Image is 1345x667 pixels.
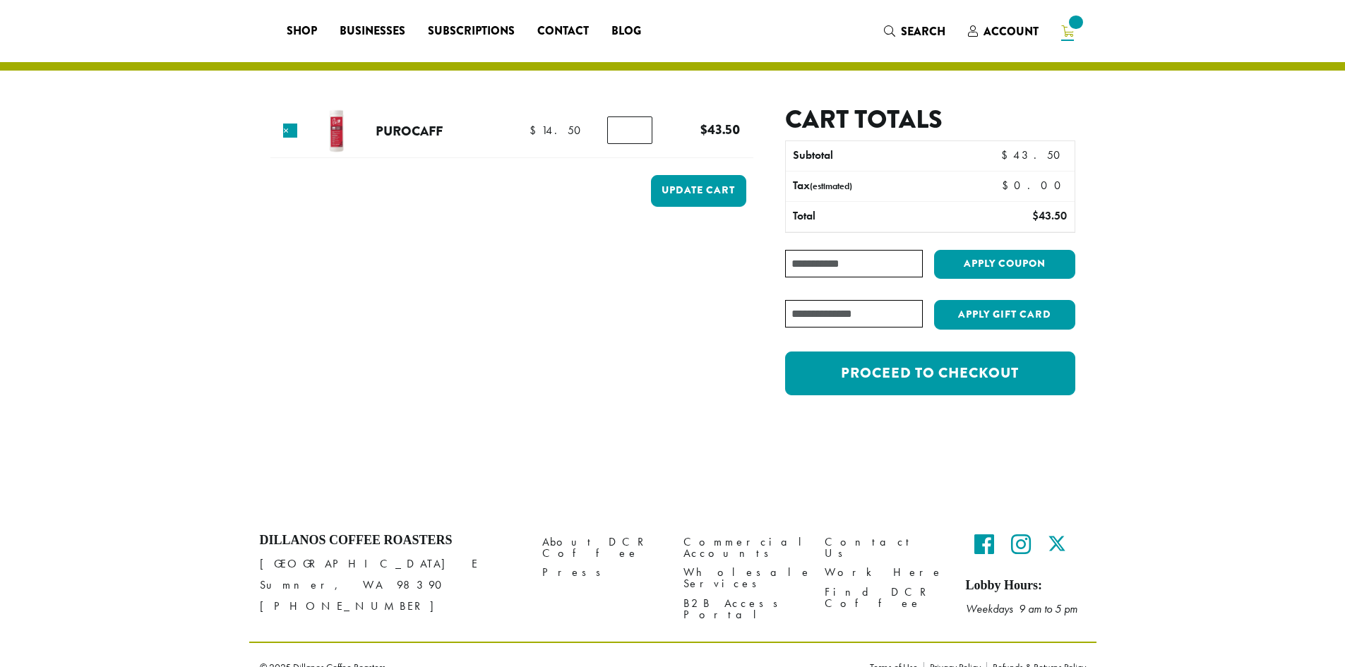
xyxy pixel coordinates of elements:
span: Subscriptions [428,23,515,40]
button: Update cart [651,175,746,207]
em: Weekdays 9 am to 5 pm [966,601,1077,616]
button: Apply Gift Card [934,300,1075,330]
span: Account [984,23,1039,40]
h2: Cart totals [785,104,1075,135]
p: [GEOGRAPHIC_DATA] E Sumner, WA 98390 [PHONE_NUMBER] [260,553,521,617]
th: Subtotal [786,141,959,171]
bdi: 43.50 [700,120,740,139]
small: (estimated) [810,180,852,192]
a: Work Here [825,563,945,582]
span: $ [1032,208,1039,223]
span: $ [1001,148,1013,162]
th: Total [786,202,959,232]
a: Commercial Accounts [683,533,803,563]
a: Wholesale Services [683,563,803,594]
a: PuroCaff [376,121,443,140]
a: Contact Us [825,533,945,563]
a: About DCR Coffee [542,533,662,563]
span: $ [530,123,542,138]
a: Search [873,20,957,43]
input: Product quantity [607,116,652,143]
h5: Lobby Hours: [966,578,1086,594]
bdi: 14.50 [530,123,587,138]
button: Apply coupon [934,250,1075,279]
img: PuroCaff [313,108,359,154]
a: Remove this item [283,124,297,138]
span: Contact [537,23,589,40]
th: Tax [786,172,990,201]
a: B2B Access Portal [683,594,803,624]
h4: Dillanos Coffee Roasters [260,533,521,548]
span: Businesses [340,23,405,40]
a: Shop [275,20,328,42]
bdi: 0.00 [1002,178,1068,193]
span: Blog [611,23,641,40]
bdi: 43.50 [1032,208,1067,223]
span: Search [901,23,945,40]
a: Press [542,563,662,582]
span: $ [1002,178,1014,193]
a: Proceed to checkout [785,351,1075,395]
bdi: 43.50 [1001,148,1067,162]
span: $ [700,120,707,139]
span: Shop [287,23,317,40]
a: Find DCR Coffee [825,582,945,613]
